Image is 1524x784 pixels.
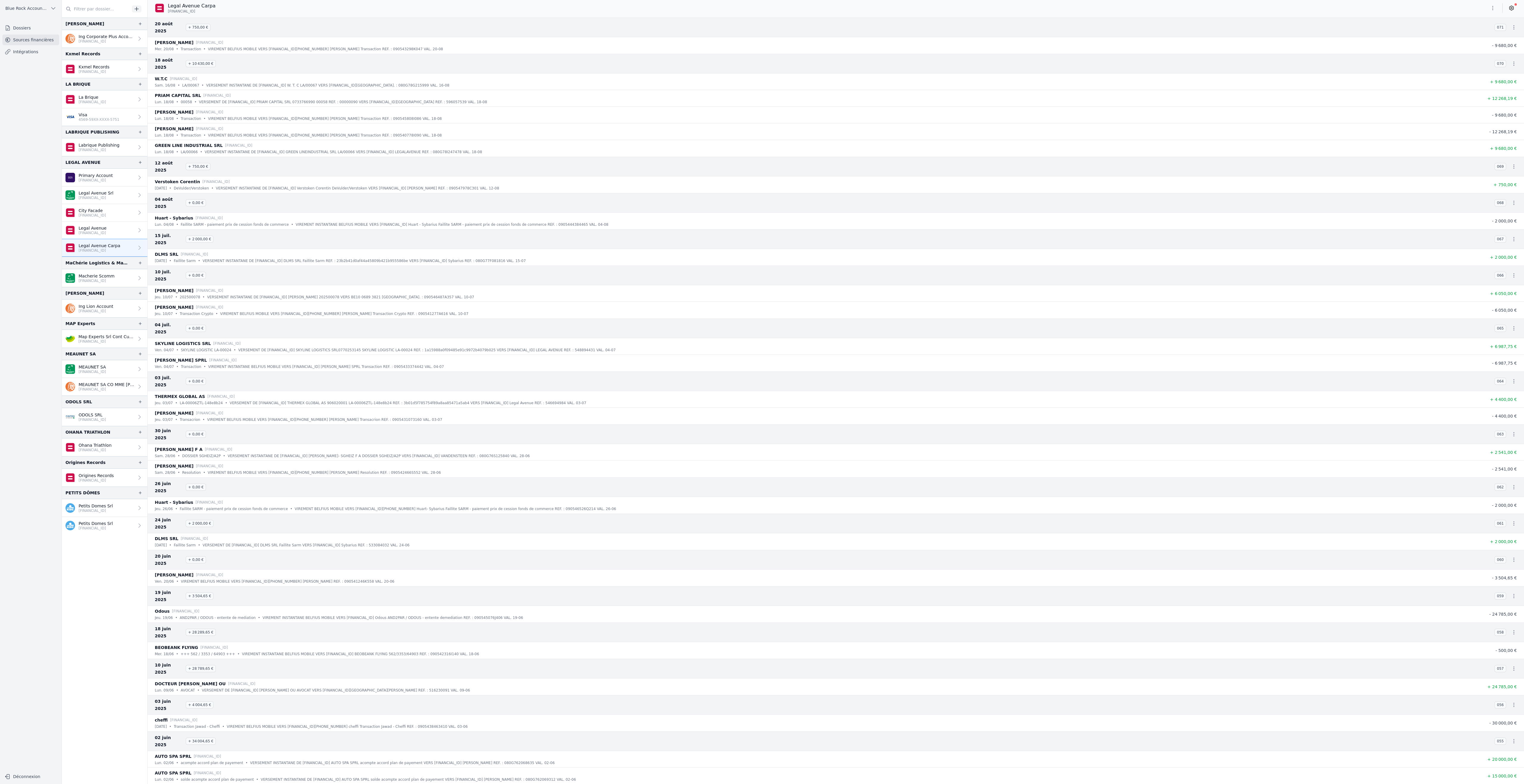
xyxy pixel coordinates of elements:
[79,369,106,374] p: [FINANCIAL_ID]
[186,520,213,527] span: + 2 000,00 €
[155,258,167,264] p: [DATE]
[176,99,178,105] div: •
[79,417,106,422] p: [FINANCIAL_ID]
[62,169,147,186] a: Primary Account [FINANCIAL_ID]
[62,300,147,317] a: Ing Lion Account [FINANCIAL_ID]
[62,408,147,426] a: ODOLS SRL [FINANCIAL_ID]
[65,503,75,513] img: kbc.png
[1492,219,1517,223] span: - 2 000,00 €
[155,125,193,132] p: [PERSON_NAME]
[181,132,201,138] p: Transaction
[79,364,106,370] p: MEAUNET SA
[62,30,147,48] a: Ing Corporate Plus Account [FINANCIAL_ID]
[79,173,113,178] p: Primary Account
[176,222,178,228] div: •
[208,364,444,370] p: VIREMENT INSTANTANE BELFIUS MOBILE VERS [FINANCIAL_ID] [PERSON_NAME] SPRL Transaction REF. : 0905...
[62,378,147,396] a: MEAUNET SA CO MME [PERSON_NAME] [FINANCIAL_ID]
[155,374,183,388] span: 03 juil. 2025
[225,142,252,148] p: [FINANCIAL_ID]
[79,69,110,74] p: [FINANCIAL_ID]
[1490,344,1517,349] span: + 6 987,75 €
[155,364,174,370] p: ven. 04/07
[79,503,113,509] p: Petits Domes Srl
[79,112,119,118] p: Visa
[155,196,183,210] span: 04 août 2025
[1495,325,1506,332] span: 065
[186,378,206,385] span: + 0,00 €
[155,304,193,311] p: [PERSON_NAME]
[65,350,96,357] div: MEAUNET SA
[155,553,183,567] span: 20 juin 2025
[155,347,174,353] p: ven. 04/07
[186,236,213,243] span: + 2 000,00 €
[155,340,211,347] p: SKYLINE LOGISTICS SRL
[290,506,292,512] div: •
[203,294,205,300] div: •
[2,4,59,13] button: Blue Rock Accounting
[79,117,119,122] p: 4569-59XX-XXXX-5751
[79,448,112,452] p: [FINANCIAL_ID]
[65,243,75,253] img: belfius.png
[79,526,113,531] p: [FINANCIAL_ID]
[186,325,206,332] span: + 0,00 €
[155,82,175,88] p: sam. 16/08
[196,109,223,115] p: [FINANCIAL_ID]
[62,4,130,14] input: Filtrer par dossier...
[62,222,147,239] a: Legal Avenue [FINANCIAL_ID]
[65,521,75,530] img: kbc.png
[155,571,193,578] p: [PERSON_NAME]
[1495,378,1506,385] span: 064
[207,294,474,300] p: VERSEMENT INSTANTANE DE [FINANCIAL_ID] [PERSON_NAME] 202500078 VERS BE10 0689 3821 [GEOGRAPHIC_DA...
[211,185,213,191] div: •
[186,163,210,170] span: + 750,00 €
[65,81,90,88] div: LA BRIQUE
[176,364,178,370] div: •
[155,251,178,258] p: DLMS SRL
[1492,576,1517,580] span: - 3 504,65 €
[181,222,289,228] p: Faillite SARM - paiement prix de cession fonds de commerce
[65,20,104,27] div: [PERSON_NAME]
[62,108,147,126] a: Visa 4569-59XX-XXXX-5751
[1495,431,1506,438] span: 063
[79,231,107,235] p: [FINANCIAL_ID]
[155,109,193,116] p: [PERSON_NAME]
[65,382,75,391] img: ing.png
[204,149,482,155] p: VERSEMENT INSTANTANE DE [FINANCIAL_ID] GREEN LINEINDUSTRIAL SRL LA/00066 VERS [FINANCIAL_ID] LEGA...
[155,178,200,185] p: Verstoken Corentin
[208,116,442,122] p: VIREMENT BELFIUS MOBILE VERS [FINANCIAL_ID][PHONE_NUMBER] [PERSON_NAME] Transaction REF. : 090545...
[296,222,608,228] p: VIREMENT INSTANTANE BELFIUS MOBILE VERS [FINANCIAL_ID] Huart - Sybarius Faillite SARM - paiement ...
[155,470,175,476] p: sam. 28/06
[5,5,48,11] span: Blue Rock Accounting
[176,149,178,155] div: •
[181,46,201,52] p: Transaction
[79,208,106,214] p: City Facade
[79,148,119,152] p: [FINANCIAL_ID]
[65,95,75,104] img: belfius.png
[208,132,442,138] p: VIREMENT BELFIUS MOBILE VERS [FINANCIAL_ID][PHONE_NUMBER] [PERSON_NAME] Transaction REF. : 090540...
[62,330,147,348] a: Map Experts Srl Cont Curent [FINANCIAL_ID]
[65,429,110,436] div: OHANA TRIATHLON
[206,82,449,88] p: VERSEMENT INSTANTANE DE [FINANCIAL_ID] W. T. C LA/00067 VERS [FINANCIAL_ID][GEOGRAPHIC_DATA]. : 0...
[216,311,218,317] div: •
[62,499,147,517] a: Petits Domes Srl [FINANCIAL_ID]
[186,60,216,67] span: + 10 430,00 €
[199,99,487,105] p: VERSEMENT DE [FINANCIAL_ID] PRIAM CAPITAL SRL 0733766990 00058 REF. : 00000090 VERS [FINANCIAL_ID...
[155,116,174,122] p: lun. 18/08
[176,132,178,138] div: •
[175,294,177,300] div: •
[203,92,231,98] p: [FINANCIAL_ID]
[79,442,112,448] p: Ohana Triathlon
[155,294,173,300] p: jeu. 10/07
[181,347,232,353] p: SKYLINE LOGISTIC LA-00024
[238,347,616,353] p: VERSEMENT DE [FINANCIAL_ID] SKYLINE LOGISTICS SRL0770253145 SKYLINE LOGISTIC LA-00024 REF. : 1a15...
[196,572,223,578] p: [FINANCIAL_ID]
[196,499,223,505] p: [FINANCIAL_ID]
[1495,24,1506,31] span: 071
[155,410,193,417] p: [PERSON_NAME]
[65,290,104,297] div: [PERSON_NAME]
[62,138,147,156] a: Labrique Publishing [FINANCIAL_ID]
[203,258,526,264] p: VERSEMENT INSTANTANE DE [FINANCIAL_ID] DLMS SRL Faillite Sarm REF. : 23b2b41d0af44a45809b421b9555...
[155,321,183,335] span: 04 juil. 2025
[155,3,164,13] img: belfius.png
[79,339,134,344] p: [FINANCIAL_ID]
